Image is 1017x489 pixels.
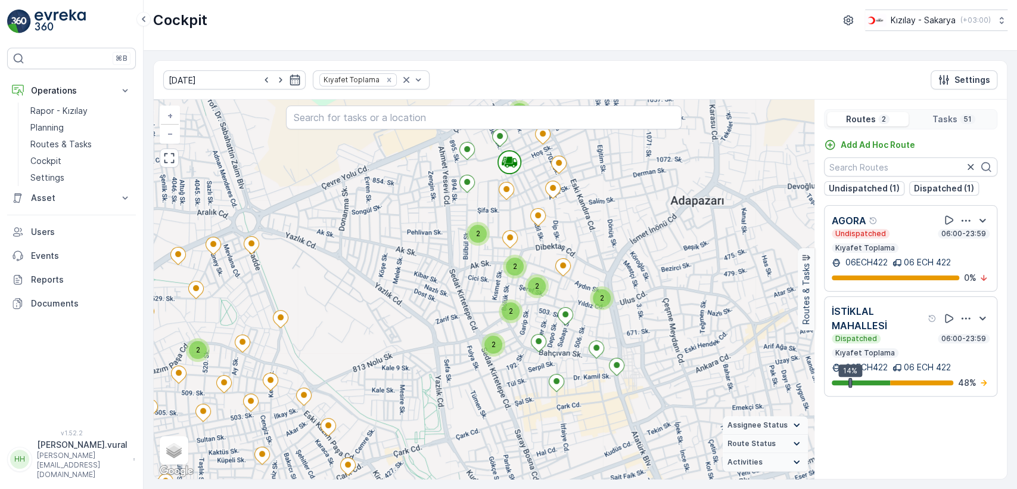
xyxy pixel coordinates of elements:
[964,272,976,284] p: 0 %
[834,229,887,239] p: Undispatched
[26,169,136,186] a: Settings
[475,229,480,238] span: 2
[843,361,888,373] p: 06ECH422
[958,377,976,389] p: 48 %
[7,220,136,244] a: Users
[829,182,900,194] p: Undispatched (1)
[31,250,131,262] p: Events
[157,463,196,479] a: Open this area in Google Maps (opens a new window)
[31,192,112,204] p: Asset
[31,298,131,310] p: Documents
[37,439,127,451] p: [PERSON_NAME].vural
[320,74,381,85] div: Kıyafet Toplama
[7,268,136,292] a: Reports
[834,334,878,343] p: Dispatched
[382,75,396,85] div: Remove Kıyafet Toplama
[931,70,997,89] button: Settings
[35,10,86,33] img: logo_light-DOdMpM7g.png
[723,416,808,435] summary: Assignee Status
[508,100,531,124] div: 2
[26,119,136,136] a: Planning
[481,333,505,357] div: 2
[962,114,973,124] p: 51
[195,345,200,354] span: 2
[31,274,131,286] p: Reports
[909,181,979,196] button: Dispatched (1)
[7,186,136,210] button: Asset
[7,439,136,479] button: HH[PERSON_NAME].vural[PERSON_NAME][EMAIL_ADDRESS][DOMAIN_NAME]
[7,292,136,315] a: Documents
[26,136,136,153] a: Routes & Tasks
[167,110,173,120] span: +
[846,113,876,125] p: Routes
[824,157,997,177] input: Search Routes
[954,74,990,86] p: Settings
[834,348,896,358] p: Kıyafet Toplama
[940,229,987,239] p: 06:00-23:59
[30,122,64,134] p: Planning
[940,334,987,343] p: 06:00-23:59
[932,113,957,125] p: Tasks
[30,105,88,117] p: Rapor - Kızılay
[727,457,763,467] span: Activities
[512,262,517,271] span: 2
[832,304,925,333] p: İSTİKLAL MAHALLESİ
[824,139,915,151] a: Add Ad Hoc Route
[834,243,896,253] p: Kıyafet Toplama
[7,244,136,268] a: Events
[26,153,136,169] a: Cockpit
[26,103,136,119] a: Rapor - Kızılay
[727,439,776,448] span: Route Status
[163,70,306,89] input: dd/mm/yyyy
[865,14,886,27] img: k%C4%B1z%C4%B1lay_DTAvauz.png
[525,274,549,298] div: 2
[508,307,512,315] span: 2
[157,463,196,479] img: Google
[800,264,812,325] p: Routes & Tasks
[466,222,490,246] div: 2
[153,11,207,30] p: Cockpit
[31,226,131,238] p: Users
[30,172,64,184] p: Settings
[7,79,136,103] button: Operations
[832,213,866,228] p: AGORA
[30,138,92,150] p: Routes & Tasks
[10,450,29,469] div: HH
[881,114,887,124] p: 2
[31,85,112,97] p: Operations
[37,451,127,479] p: [PERSON_NAME][EMAIL_ADDRESS][DOMAIN_NAME]
[534,281,539,290] span: 2
[7,10,31,33] img: logo
[904,256,951,268] p: 06 ECH 422
[914,182,974,194] p: Dispatched (1)
[286,106,682,129] input: Search for tasks or a location
[499,299,523,323] div: 2
[503,255,527,278] div: 2
[824,181,904,196] button: Undispatched (1)
[590,286,614,310] div: 2
[723,435,808,453] summary: Route Status
[928,314,937,323] div: Help Tooltip Icon
[841,139,915,151] p: Add Ad Hoc Route
[891,14,956,26] p: Kızılay - Sakarya
[727,420,788,430] span: Assignee Status
[723,453,808,472] summary: Activities
[161,125,179,143] a: Zoom Out
[491,340,495,349] span: 2
[843,256,888,268] p: 06ECH422
[161,437,187,463] a: Layers
[838,364,862,377] div: 14%
[186,338,210,362] div: 2
[599,293,604,302] span: 2
[904,361,951,373] p: 06 ECH 422
[7,429,136,437] span: v 1.52.2
[869,216,878,225] div: Help Tooltip Icon
[865,10,1007,31] button: Kızılay - Sakarya(+03:00)
[30,155,61,167] p: Cockpit
[960,16,991,25] p: ( +03:00 )
[167,128,173,138] span: −
[116,54,127,63] p: ⌘B
[161,107,179,125] a: Zoom In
